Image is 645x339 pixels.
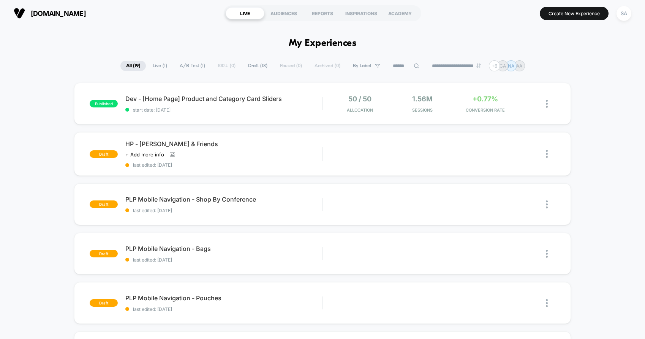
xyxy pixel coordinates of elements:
span: draft [90,250,118,257]
span: last edited: [DATE] [125,257,322,263]
span: start date: [DATE] [125,107,322,113]
span: [DOMAIN_NAME] [31,9,86,17]
img: close [546,100,548,108]
img: end [476,63,481,68]
span: By Label [353,63,371,69]
h1: My Experiences [289,38,357,49]
span: PLP Mobile Navigation - Shop By Conference [125,196,322,203]
img: close [546,299,548,307]
span: All ( 19 ) [120,61,146,71]
span: HP - [PERSON_NAME] & Friends [125,140,322,148]
img: close [546,150,548,158]
span: A/B Test ( 1 ) [174,61,211,71]
span: 50 / 50 [348,95,372,103]
span: Draft ( 18 ) [242,61,273,71]
span: published [90,100,118,107]
span: last edited: [DATE] [125,208,322,213]
img: close [546,200,548,208]
p: AA [516,63,522,69]
span: CONVERSION RATE [456,107,515,113]
img: Visually logo [14,8,25,19]
span: PLP Mobile Navigation - Pouches [125,294,322,302]
button: SA [614,6,634,21]
button: [DOMAIN_NAME] [11,7,88,19]
span: Sessions [393,107,452,113]
span: Allocation [347,107,373,113]
div: + 6 [489,60,500,71]
div: INSPIRATIONS [342,7,381,19]
div: ACADEMY [381,7,419,19]
p: NA [508,63,514,69]
span: draft [90,200,118,208]
span: last edited: [DATE] [125,162,322,168]
div: REPORTS [303,7,342,19]
span: Dev - [Home Page] Product and Category Card Sliders [125,95,322,102]
span: draft [90,150,118,158]
span: Live ( 1 ) [147,61,173,71]
span: draft [90,299,118,307]
img: close [546,250,548,258]
span: last edited: [DATE] [125,306,322,312]
button: Create New Experience [540,7,609,20]
p: CA [500,63,506,69]
div: SA [617,6,631,21]
div: AUDIENCES [264,7,303,19]
div: LIVE [226,7,264,19]
span: 1.56M [412,95,433,103]
span: + Add more info [125,151,164,158]
span: +0.77% [473,95,498,103]
span: PLP Mobile Navigation - Bags [125,245,322,252]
